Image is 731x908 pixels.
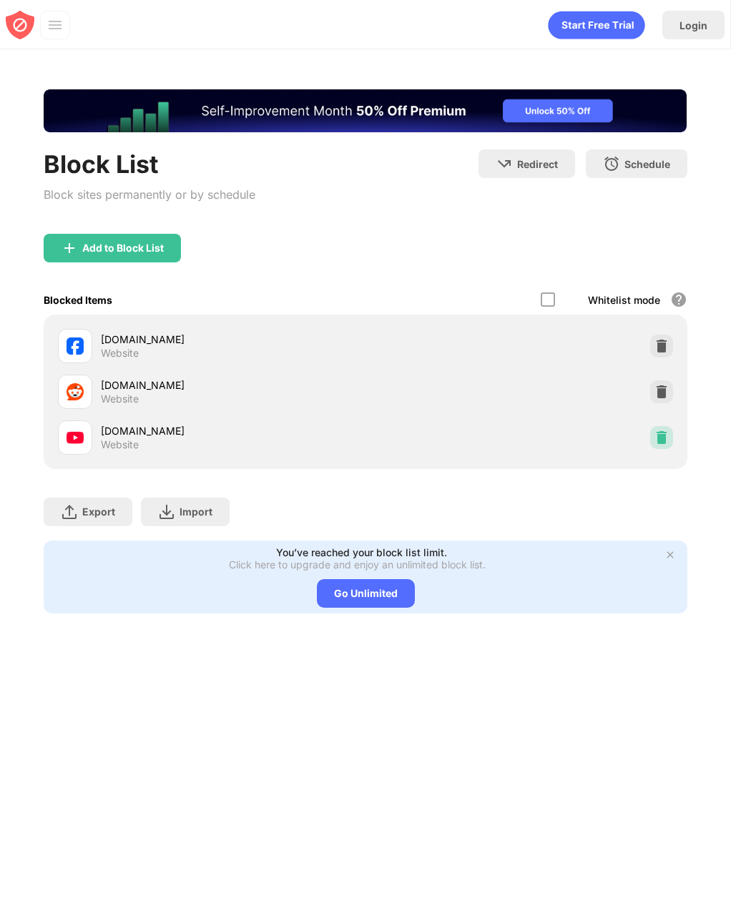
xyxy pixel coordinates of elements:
img: x-button.svg [664,549,676,561]
div: Website [101,438,139,451]
div: You’ve reached your block list limit. [276,546,447,558]
img: favicons [67,429,84,446]
img: favicons [67,383,84,400]
div: animation [548,11,645,39]
div: Website [101,393,139,405]
div: Website [101,347,139,360]
img: blocksite-icon-red.svg [6,11,34,39]
div: [DOMAIN_NAME] [101,332,365,347]
img: favicons [67,337,84,355]
div: Block sites permanently or by schedule [44,184,255,205]
div: Block List [44,149,255,179]
iframe: Banner [44,89,687,132]
div: Login [680,19,707,31]
div: [DOMAIN_NAME] [101,423,365,438]
div: [DOMAIN_NAME] [101,377,365,393]
div: Add to Block List [82,242,164,254]
div: Export [82,505,115,518]
div: Whitelist mode [588,294,660,306]
div: Redirect [517,158,558,170]
div: Import [180,505,212,518]
div: Click here to upgrade and enjoy an unlimited block list. [229,558,486,571]
div: Blocked Items [44,294,112,306]
div: Go Unlimited [317,579,415,608]
div: Schedule [624,158,670,170]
